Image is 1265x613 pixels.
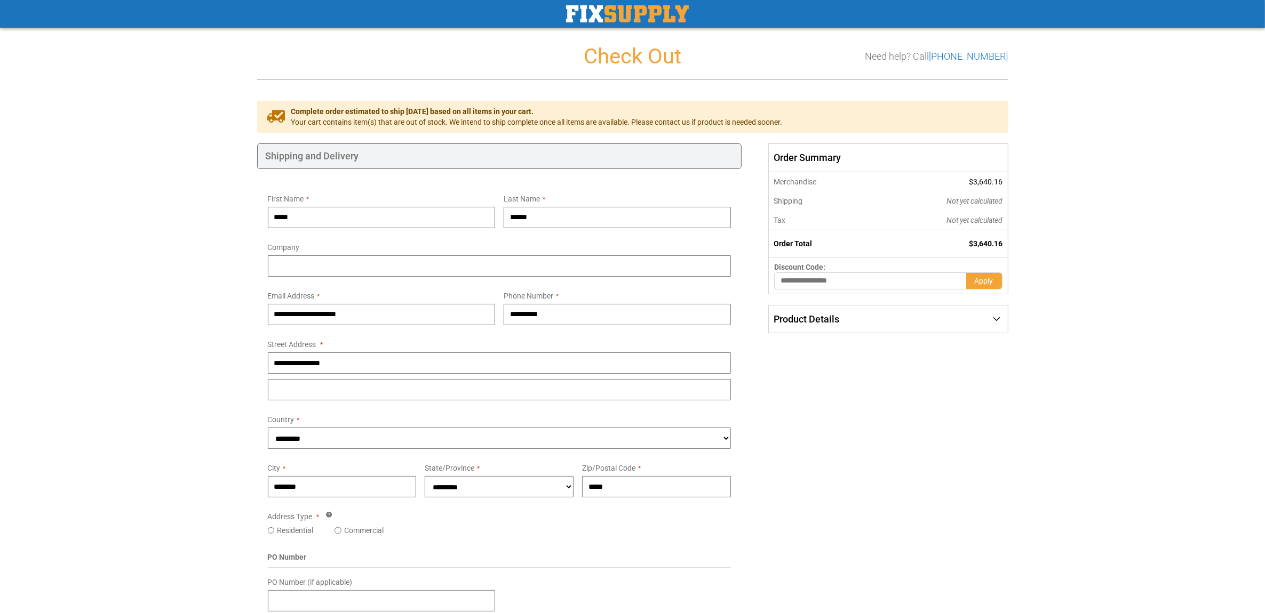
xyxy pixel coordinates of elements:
[268,243,300,252] span: Company
[929,51,1008,62] a: [PHONE_NUMBER]
[566,5,689,22] img: Fix Industrial Supply
[268,340,316,349] span: Street Address
[504,292,553,300] span: Phone Number
[969,178,1003,186] span: $3,640.16
[268,512,313,521] span: Address Type
[504,195,540,203] span: Last Name
[969,239,1003,248] span: $3,640.16
[768,143,1008,172] span: Order Summary
[268,552,731,568] div: PO Number
[582,464,635,472] span: Zip/Postal Code
[425,464,474,472] span: State/Province
[947,197,1003,205] span: Not yet calculated
[277,525,313,536] label: Residential
[566,5,689,22] a: store logo
[268,415,295,424] span: Country
[865,51,1008,62] h3: Need help? Call
[774,239,812,248] strong: Order Total
[268,195,304,203] span: First Name
[774,263,825,271] span: Discount Code:
[268,292,315,300] span: Email Address
[268,464,281,472] span: City
[774,313,839,325] span: Product Details
[774,197,802,205] span: Shipping
[966,272,1003,289] button: Apply
[769,211,875,230] th: Tax
[769,172,875,191] th: Merchandise
[291,117,783,127] span: Your cart contains item(s) that are out of stock. We intend to ship complete once all items are a...
[257,143,742,169] div: Shipping and Delivery
[975,277,993,285] span: Apply
[344,525,384,536] label: Commercial
[268,578,353,586] span: PO Number (if applicable)
[947,216,1003,224] span: Not yet calculated
[257,45,1008,68] h1: Check Out
[291,106,783,117] span: Complete order estimated to ship [DATE] based on all items in your cart.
